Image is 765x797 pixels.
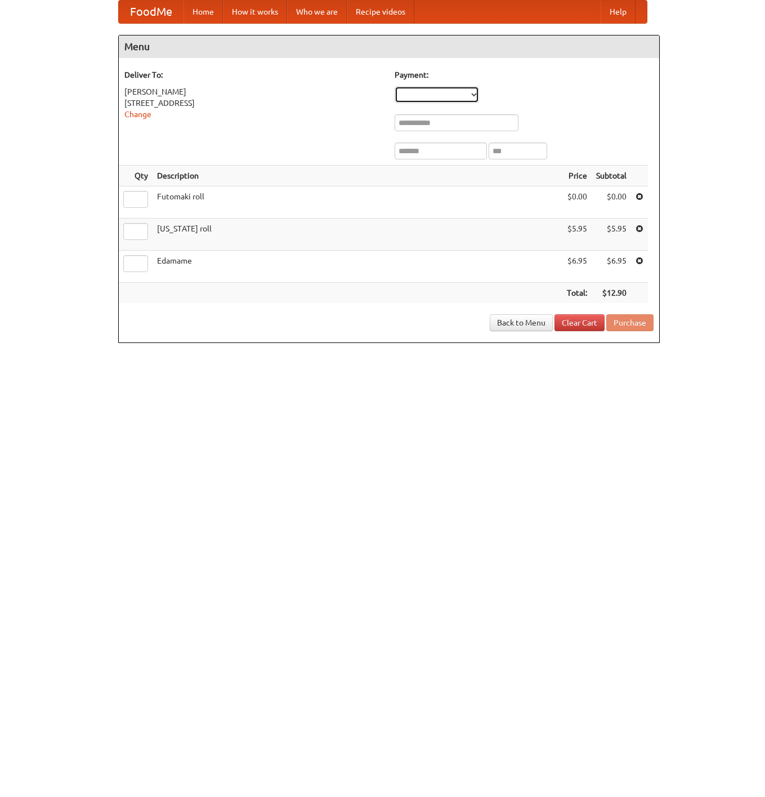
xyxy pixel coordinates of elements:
a: Help [601,1,636,23]
th: Total: [562,283,592,304]
a: Change [124,110,151,119]
td: $5.95 [592,219,631,251]
div: [PERSON_NAME] [124,86,383,97]
button: Purchase [606,314,654,331]
td: Futomaki roll [153,186,562,219]
th: Price [562,166,592,186]
th: $12.90 [592,283,631,304]
h4: Menu [119,35,659,58]
td: [US_STATE] roll [153,219,562,251]
h5: Deliver To: [124,69,383,81]
td: $0.00 [592,186,631,219]
td: $6.95 [562,251,592,283]
th: Subtotal [592,166,631,186]
td: $5.95 [562,219,592,251]
a: Recipe videos [347,1,414,23]
a: Home [184,1,223,23]
h5: Payment: [395,69,654,81]
th: Description [153,166,562,186]
div: [STREET_ADDRESS] [124,97,383,109]
a: Who we are [287,1,347,23]
td: $6.95 [592,251,631,283]
td: $0.00 [562,186,592,219]
a: How it works [223,1,287,23]
td: Edamame [153,251,562,283]
a: Clear Cart [554,314,605,331]
a: Back to Menu [490,314,553,331]
a: FoodMe [119,1,184,23]
th: Qty [119,166,153,186]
